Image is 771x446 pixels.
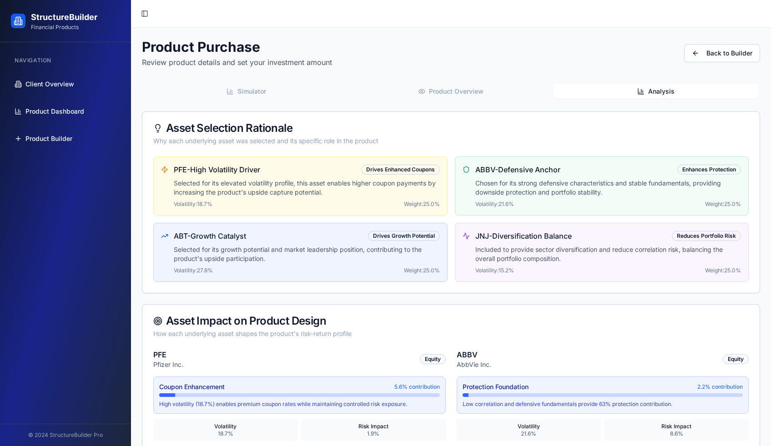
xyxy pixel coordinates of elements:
[166,123,292,134] span: Asset Selection Rationale
[25,80,74,89] span: Client Overview
[174,179,440,197] p: Selected for its elevated volatility profile, this asset enables higher coupon payments by increa...
[677,165,741,175] div: Enhances Protection
[723,354,749,364] div: Equity
[305,423,442,430] div: Risk Impact
[305,430,442,437] div: 1.9 %
[463,382,529,391] span: Protection Foundation
[153,329,749,338] div: How each underlying asset shapes the product's risk-return profile
[157,430,294,437] div: 18.7 %
[684,44,760,62] a: Back to Builder
[420,354,446,364] div: Equity
[705,267,741,274] span: Weight: 25.0 %
[457,349,491,360] h4: ABBV
[157,423,294,430] div: Volatility
[25,134,72,143] span: Product Builder
[475,179,741,197] p: Chosen for its strong defensive characteristics and stable fundamentals, providing downside prote...
[475,231,572,241] h5: JNJ - Diversification Balance
[475,200,514,208] span: Volatility: 21.6 %
[11,128,120,150] a: Product Builder
[25,107,84,116] span: Product Dashboard
[11,73,120,95] a: Client Overview
[705,200,741,208] span: Weight: 25.0 %
[608,430,745,437] div: 8.6 %
[429,87,484,96] span: Product Overview
[404,200,440,208] span: Weight: 25.0 %
[475,267,514,274] span: Volatility: 15.2 %
[153,360,183,369] p: Pfizer Inc.
[153,136,749,145] div: Why each underlying asset was selected and its specific role in the product
[142,57,332,68] p: Review product details and set your investment amount
[31,24,97,31] p: Financial Products
[457,360,491,369] p: AbbVie Inc.
[142,39,332,55] h1: Product Purchase
[697,383,743,391] span: 2.2 % contribution
[361,165,440,175] div: Drives Enhanced Coupons
[11,53,120,68] div: Navigation
[174,245,440,263] p: Selected for its growth potential and market leadership position, contributing to the product's u...
[174,267,213,274] span: Volatility: 27.8 %
[475,164,560,175] h5: ABBV - Defensive Anchor
[166,316,326,326] span: Asset Impact on Product Design
[159,382,225,391] span: Coupon Enhancement
[174,231,246,241] h5: ABT - Growth Catalyst
[475,245,741,263] p: Included to provide sector diversification and reduce correlation risk, balancing the overall por...
[31,11,97,24] h1: StructureBuilder
[174,200,212,208] span: Volatility: 18.7 %
[237,87,266,96] span: Simulator
[159,401,440,408] p: High volatility (18.7%) enables premium coupon rates while maintaining controlled risk exposure.
[7,431,124,439] div: © 2024 StructureBuilder Pro
[672,231,741,241] div: Reduces Portfolio Risk
[153,349,183,360] h4: PFE
[394,383,440,391] span: 5.6 % contribution
[463,401,743,408] p: Low correlation and defensive fundamentals provide 63% protection contribution.
[404,267,440,274] span: Weight: 25.0 %
[368,231,440,241] div: Drives Growth Potential
[460,430,597,437] div: 21.6 %
[608,423,745,430] div: Risk Impact
[648,87,675,96] span: Analysis
[174,164,260,175] h5: PFE - High Volatility Driver
[11,100,120,122] a: Product Dashboard
[460,423,597,430] div: Volatility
